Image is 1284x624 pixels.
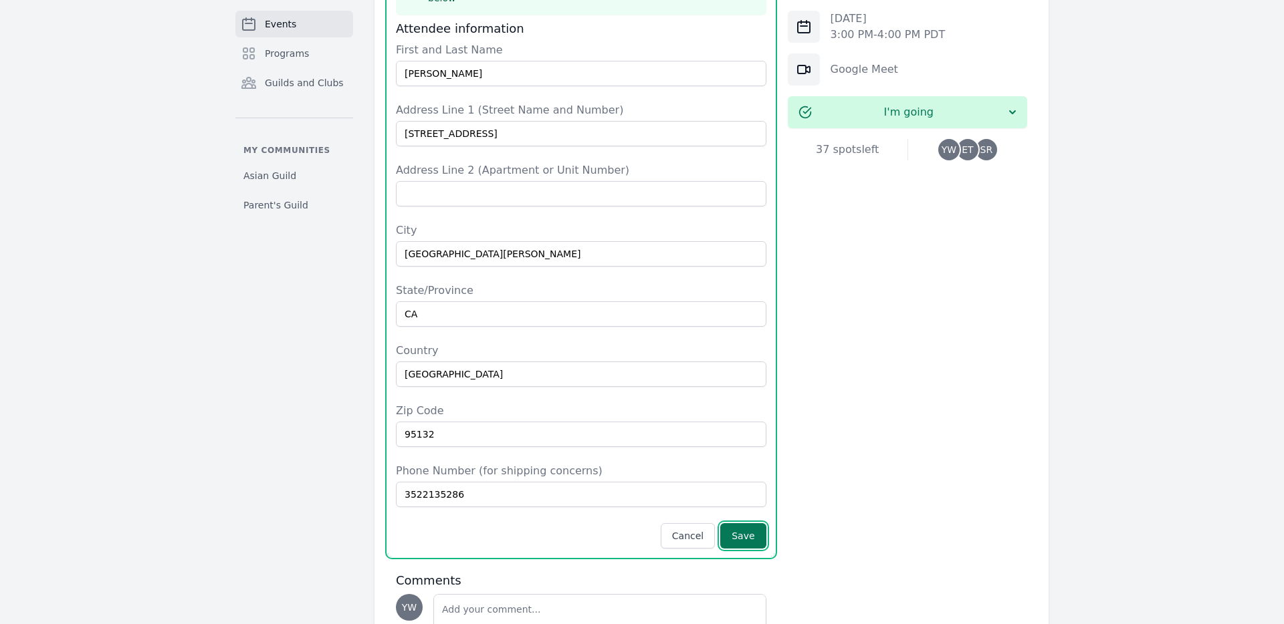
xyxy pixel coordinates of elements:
[980,145,993,154] span: SR
[235,164,353,188] a: Asian Guild
[235,11,353,37] a: Events
[831,11,946,27] p: [DATE]
[788,142,907,158] div: 37 spots left
[265,76,344,90] span: Guilds and Clubs
[235,193,353,217] a: Parent's Guild
[831,63,898,75] a: Google Meet
[962,145,973,154] span: ET
[235,11,353,217] nav: Sidebar
[942,145,956,154] span: YW
[265,17,296,31] span: Events
[243,169,296,182] span: Asian Guild
[831,27,946,43] p: 3:00 PM - 4:00 PM PDT
[235,145,353,156] p: My communities
[396,222,766,239] label: City
[235,69,353,96] a: Guilds and Clubs
[396,162,766,178] label: Address Line 2 (Apartment or Unit Number)
[396,463,766,479] label: Phone Number (for shipping concerns)
[396,102,766,118] label: Address Line 1 (Street Name and Number)
[243,198,308,212] span: Parent's Guild
[812,104,1006,120] span: I'm going
[396,283,766,299] label: State/Province
[402,603,417,612] span: YW
[396,573,766,589] h3: Comments
[396,343,766,359] label: Country
[720,523,766,549] button: Save
[265,47,309,60] span: Programs
[396,42,766,58] label: First and Last Name
[396,403,766,419] label: Zip Code
[235,40,353,67] a: Programs
[396,21,766,37] h3: Attendee information
[788,96,1027,128] button: I'm going
[661,523,715,549] button: Cancel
